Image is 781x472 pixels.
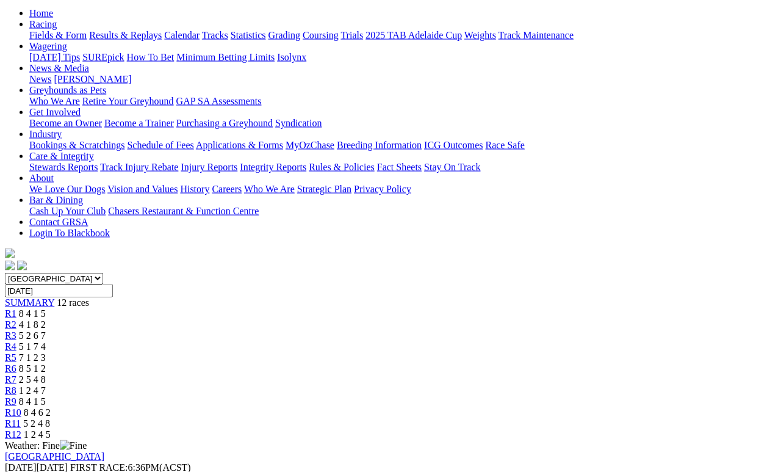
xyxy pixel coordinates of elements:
[277,52,306,62] a: Isolynx
[365,30,462,40] a: 2025 TAB Adelaide Cup
[498,30,574,40] a: Track Maintenance
[181,162,237,172] a: Injury Reports
[164,30,200,40] a: Calendar
[5,319,16,330] a: R2
[5,297,54,308] span: SUMMARY
[297,184,351,194] a: Strategic Plan
[29,30,776,41] div: Racing
[29,30,87,40] a: Fields & Form
[5,285,113,297] input: Select date
[5,396,16,407] a: R9
[309,162,375,172] a: Rules & Policies
[19,396,46,407] span: 8 4 1 5
[54,74,131,84] a: [PERSON_NAME]
[29,151,94,161] a: Care & Integrity
[29,8,53,18] a: Home
[268,30,300,40] a: Grading
[424,140,483,150] a: ICG Outcomes
[29,184,776,195] div: About
[29,206,106,216] a: Cash Up Your Club
[464,30,496,40] a: Weights
[196,140,283,150] a: Applications & Forms
[19,341,46,352] span: 5 1 7 4
[29,96,80,106] a: Who We Are
[244,184,295,194] a: Who We Are
[19,352,46,363] span: 7 1 2 3
[29,52,776,63] div: Wagering
[202,30,228,40] a: Tracks
[29,63,89,73] a: News & Media
[89,30,162,40] a: Results & Replays
[17,261,27,270] img: twitter.svg
[19,319,46,330] span: 4 1 8 2
[19,374,46,385] span: 2 5 4 8
[29,206,776,217] div: Bar & Dining
[5,407,21,418] a: R10
[340,30,363,40] a: Trials
[377,162,422,172] a: Fact Sheets
[29,74,776,85] div: News & Media
[485,140,524,150] a: Race Safe
[29,41,67,51] a: Wagering
[303,30,339,40] a: Coursing
[176,96,262,106] a: GAP SA Assessments
[5,418,21,429] a: R11
[29,118,102,128] a: Become an Owner
[212,184,242,194] a: Careers
[29,129,62,139] a: Industry
[5,451,104,462] a: [GEOGRAPHIC_DATA]
[240,162,306,172] a: Integrity Reports
[5,261,15,270] img: facebook.svg
[82,52,124,62] a: SUREpick
[176,118,273,128] a: Purchasing a Greyhound
[29,52,80,62] a: [DATE] Tips
[29,74,51,84] a: News
[108,206,259,216] a: Chasers Restaurant & Function Centre
[29,107,81,117] a: Get Involved
[5,440,87,451] span: Weather: Fine
[424,162,480,172] a: Stay On Track
[29,228,110,238] a: Login To Blackbook
[19,385,46,396] span: 1 2 4 7
[231,30,266,40] a: Statistics
[23,418,50,429] span: 5 2 4 8
[29,162,98,172] a: Stewards Reports
[5,385,16,396] a: R8
[29,217,88,227] a: Contact GRSA
[5,341,16,352] a: R4
[29,195,83,205] a: Bar & Dining
[5,330,16,341] span: R3
[127,52,175,62] a: How To Bet
[180,184,209,194] a: History
[5,308,16,319] a: R1
[127,140,193,150] a: Schedule of Fees
[100,162,178,172] a: Track Injury Rebate
[24,429,51,440] span: 1 2 4 5
[5,429,21,440] a: R12
[275,118,322,128] a: Syndication
[29,162,776,173] div: Care & Integrity
[29,184,105,194] a: We Love Our Dogs
[82,96,174,106] a: Retire Your Greyhound
[29,173,54,183] a: About
[5,374,16,385] span: R7
[29,140,776,151] div: Industry
[60,440,87,451] img: Fine
[29,140,124,150] a: Bookings & Scratchings
[5,352,16,363] a: R5
[286,140,334,150] a: MyOzChase
[19,308,46,319] span: 8 4 1 5
[107,184,178,194] a: Vision and Values
[29,19,57,29] a: Racing
[337,140,422,150] a: Breeding Information
[5,363,16,374] span: R6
